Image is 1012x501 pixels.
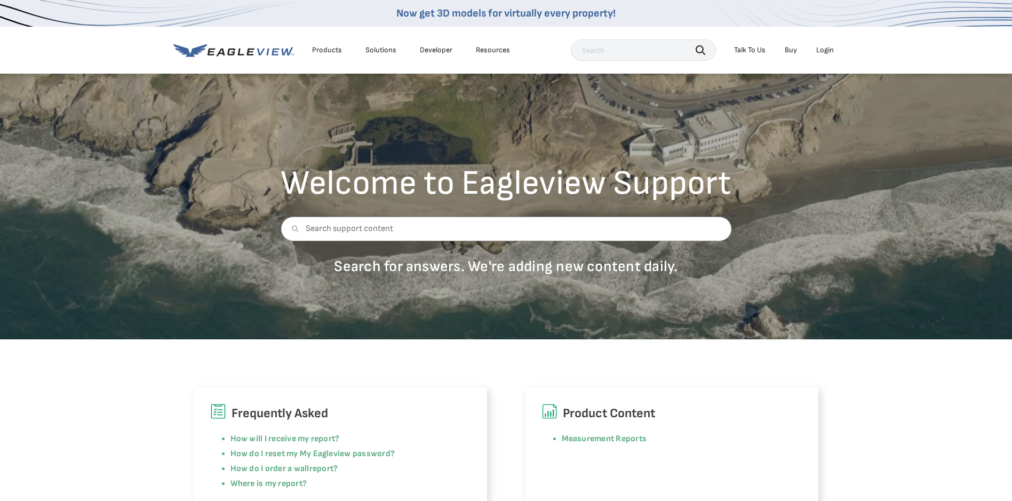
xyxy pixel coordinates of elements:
h6: Product Content [541,403,802,424]
a: ? [333,464,338,474]
h2: Welcome to Eagleview Support [281,166,731,201]
a: Developer [420,45,452,55]
input: Search support content [281,217,731,241]
a: Measurement Reports [562,434,647,444]
div: Products [312,45,342,55]
a: Now get 3D models for virtually every property! [396,7,616,20]
p: Search for answers. We're adding new content daily. [281,257,731,276]
a: report [309,464,333,474]
input: Search [571,39,716,61]
a: Where is my report? [230,479,307,489]
a: How do I order a wall [230,464,309,474]
h6: Frequently Asked [210,403,471,424]
div: Resources [476,45,510,55]
div: Talk To Us [734,45,766,55]
div: Solutions [365,45,396,55]
a: How will I receive my report? [230,434,340,444]
div: Login [816,45,834,55]
a: Buy [785,45,797,55]
a: How do I reset my My Eagleview password? [230,449,395,459]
